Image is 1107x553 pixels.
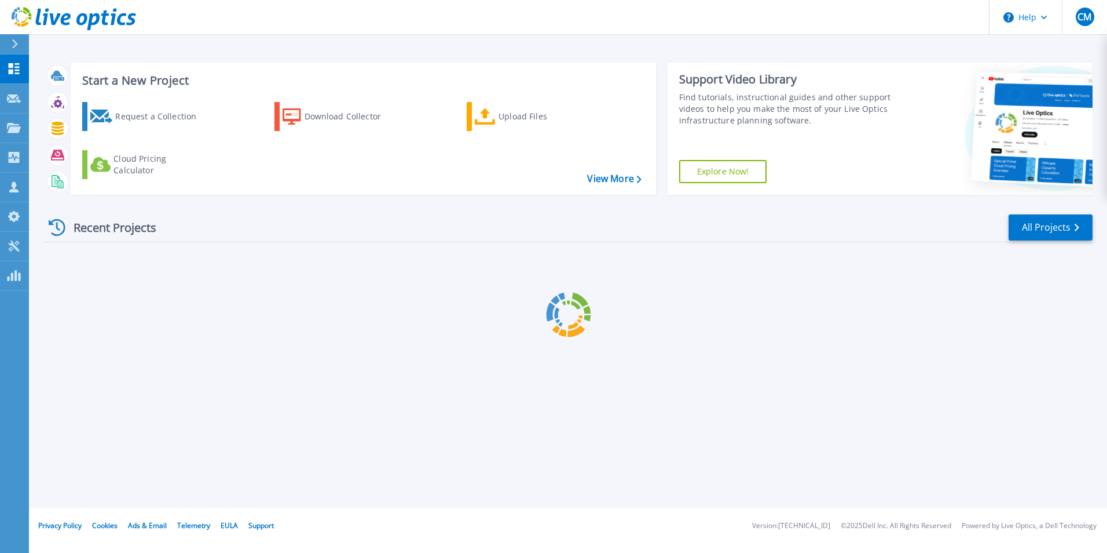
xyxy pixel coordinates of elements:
li: Powered by Live Optics, a Dell Technology [962,522,1097,530]
a: All Projects [1009,214,1093,241]
a: Download Collector [274,102,404,131]
h3: Start a New Project [82,74,641,87]
span: CM [1077,12,1091,21]
a: Request a Collection [82,102,211,131]
a: Cloud Pricing Calculator [82,150,211,179]
div: Upload Files [498,105,591,128]
a: Cookies [92,521,118,530]
a: Support [248,521,274,530]
div: Download Collector [305,105,397,128]
a: Telemetry [177,521,210,530]
li: © 2025 Dell Inc. All Rights Reserved [841,522,951,530]
a: Explore Now! [679,160,767,183]
div: Support Video Library [679,72,896,87]
a: Privacy Policy [38,521,82,530]
a: View More [587,173,641,184]
div: Find tutorials, instructional guides and other support videos to help you make the most of your L... [679,92,896,126]
div: Request a Collection [115,105,208,128]
a: EULA [221,521,238,530]
a: Upload Files [467,102,596,131]
div: Recent Projects [45,213,172,242]
div: Cloud Pricing Calculator [113,153,206,176]
li: Version: [TECHNICAL_ID] [752,522,830,530]
a: Ads & Email [128,521,167,530]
